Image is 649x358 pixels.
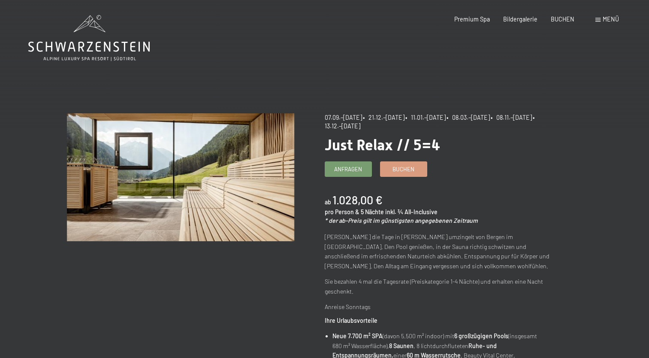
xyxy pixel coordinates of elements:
img: Just Relax // 5=4 [67,113,294,241]
span: • 11.01.–[DATE] [405,114,446,121]
strong: Ihre Urlaubsvorteile [325,317,377,324]
a: Buchen [380,162,427,176]
span: • 21.12.–[DATE] [363,114,404,121]
p: [PERSON_NAME] die Tage in [PERSON_NAME] umzingelt von Bergen im [GEOGRAPHIC_DATA]. Den Pool genie... [325,232,552,271]
a: Anfragen [325,162,371,176]
span: ab [325,198,331,206]
a: BUCHEN [551,15,574,23]
span: inkl. ¾ All-Inclusive [385,208,438,215]
span: • 08.11.–[DATE] [491,114,532,121]
a: Premium Spa [454,15,490,23]
em: * der ab-Preis gilt im günstigsten angegebenen Zeitraum [325,217,478,224]
span: 07.09.–[DATE] [325,114,362,121]
span: Anfragen [334,165,362,173]
p: Sie bezahlen 4 mal die Tagesrate (Preiskategorie 1-4 Nächte) und erhalten eine Nacht geschenkt. [325,277,552,296]
span: Menü [603,15,619,23]
span: • 13.12.–[DATE] [325,114,537,130]
strong: 8 Saunen [389,342,414,349]
b: 1.028,00 € [332,193,383,206]
span: • 08.03.–[DATE] [447,114,490,121]
span: Buchen [392,165,414,173]
span: 5 Nächte [361,208,384,215]
span: Just Relax // 5=4 [325,136,440,154]
a: Bildergalerie [503,15,537,23]
span: pro Person & [325,208,359,215]
strong: Neue 7.700 m² SPA [332,332,383,340]
p: Anreise Sonntags [325,302,552,312]
strong: 6 großzügigen Pools [454,332,508,340]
